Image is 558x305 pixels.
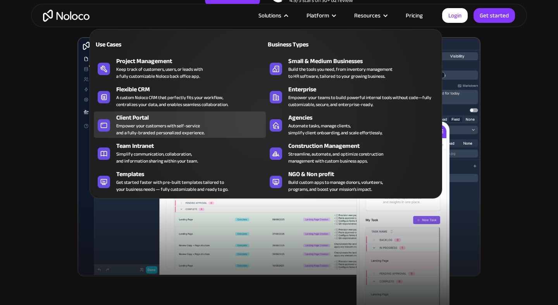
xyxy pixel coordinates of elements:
[344,10,396,21] div: Resources
[288,179,383,193] div: Build custom apps to manage donors, volunteers, programs, and boost your mission’s impact.
[116,151,198,164] div: Simplify communication, collaboration, and information sharing within your team.
[116,179,228,193] div: Get started faster with pre-built templates tailored to your business needs — fully customizable ...
[43,10,90,22] a: home
[94,168,266,194] a: TemplatesGet started faster with pre-built templates tailored toyour business needs — fully custo...
[266,140,438,166] a: Construction ManagementStreamline, automate, and optimize constructionmanagement with custom busi...
[249,10,297,21] div: Solutions
[94,40,177,49] div: Use Cases
[116,113,269,122] div: Client Portal
[116,141,269,151] div: Team Intranet
[116,85,269,94] div: Flexible CRM
[288,94,434,108] div: Empower your teams to build powerful internal tools without code—fully customizable, secure, and ...
[266,168,438,194] a: NGO & Non profitBuild custom apps to manage donors, volunteers,programs, and boost your mission’s...
[396,10,432,21] a: Pricing
[288,85,441,94] div: Enterprise
[94,55,266,81] a: Project ManagementKeep track of customers, users, or leads witha fully customizable Noloco back o...
[116,170,269,179] div: Templates
[258,10,281,21] div: Solutions
[266,35,438,53] a: Business Types
[354,10,381,21] div: Resources
[90,18,442,199] nav: Solutions
[307,10,329,21] div: Platform
[94,140,266,166] a: Team IntranetSimplify communication, collaboration,and information sharing within your team.
[266,83,438,110] a: EnterpriseEmpower your teams to build powerful internal tools without code—fully customizable, se...
[94,35,266,53] a: Use Cases
[474,8,515,23] a: Get started
[442,8,468,23] a: Login
[94,111,266,138] a: Client PortalEmpower your customers with self-serviceand a fully-branded personalized experience.
[288,57,441,66] div: Small & Medium Businesses
[116,94,228,108] div: A custom Noloco CRM that perfectly fits your workflow, centralizes your data, and enables seamles...
[297,10,344,21] div: Platform
[288,170,441,179] div: NGO & Non profit
[266,55,438,81] a: Small & Medium BusinessesBuild the tools you need, from inventory managementto HR software, tailo...
[288,151,383,164] div: Streamline, automate, and optimize construction management with custom business apps.
[288,66,393,80] div: Build the tools you need, from inventory management to HR software, tailored to your growing busi...
[288,113,441,122] div: Agencies
[266,40,349,49] div: Business Types
[288,122,382,136] div: Automate tasks, manage clients, simplify client onboarding, and scale effortlessly.
[116,122,205,136] div: Empower your customers with self-service and a fully-branded personalized experience.
[94,83,266,110] a: Flexible CRMA custom Noloco CRM that perfectly fits your workflow,centralizes your data, and enab...
[288,141,441,151] div: Construction Management
[116,57,269,66] div: Project Management
[116,66,203,80] div: Keep track of customers, users, or leads with a fully customizable Noloco back office app.
[266,111,438,138] a: AgenciesAutomate tasks, manage clients,simplify client onboarding, and scale effortlessly.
